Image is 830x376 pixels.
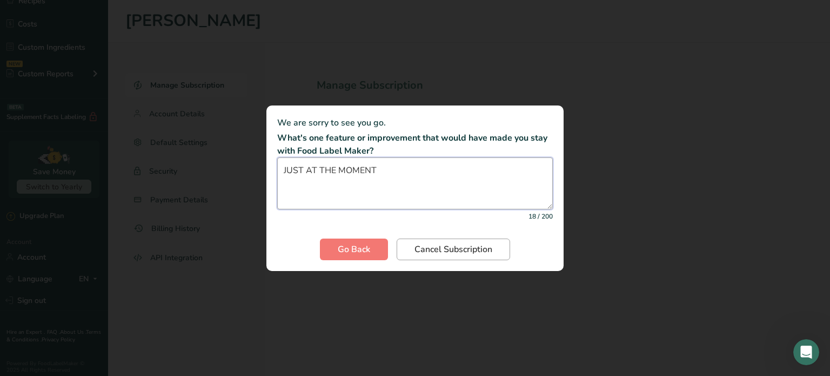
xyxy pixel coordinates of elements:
[793,339,819,365] iframe: Intercom live chat
[338,243,370,256] span: Go Back
[320,239,388,260] button: Go Back
[277,131,553,157] p: What's one feature or improvement that would have made you stay with Food Label Maker?
[414,243,492,256] span: Cancel Subscription
[397,239,510,260] button: Cancel Subscription
[528,212,553,221] small: 18 / 200
[277,116,553,129] p: We are sorry to see you go.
